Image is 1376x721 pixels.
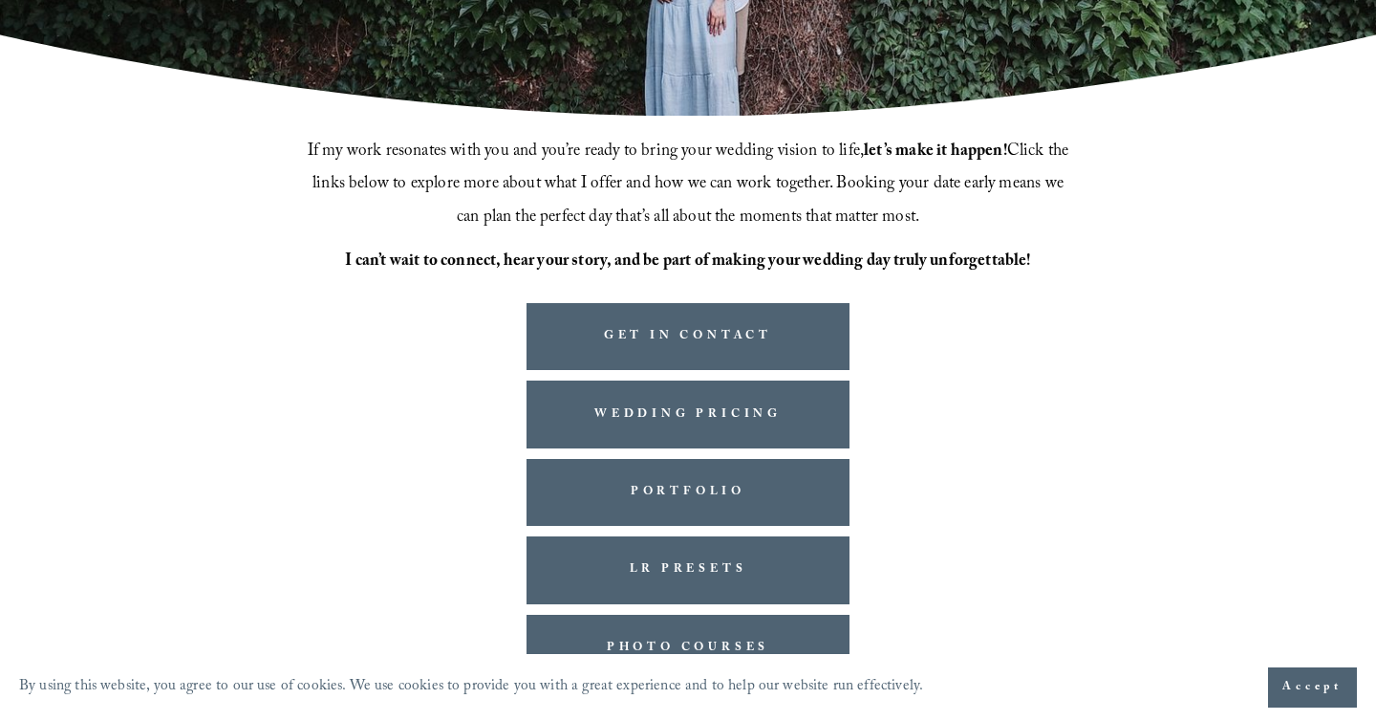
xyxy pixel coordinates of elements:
span: If my work resonates with you and you’re ready to bring your wedding vision to life, Click the li... [308,139,1073,232]
strong: let’s make it happen! [864,139,1007,166]
button: Accept [1268,667,1357,708]
a: PORTFOLIO [527,459,849,526]
a: GET IN CONTACT [527,303,849,370]
span: Accept [1282,678,1343,697]
p: By using this website, you agree to our use of cookies. We use cookies to provide you with a grea... [19,673,923,703]
a: LR PRESETS [527,536,849,603]
a: WEDDING PRICING [527,381,849,448]
a: PHOTO COURSES [527,615,849,682]
strong: I can’t wait to connect, hear your story, and be part of making your wedding day truly unforgetta... [345,249,1030,276]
